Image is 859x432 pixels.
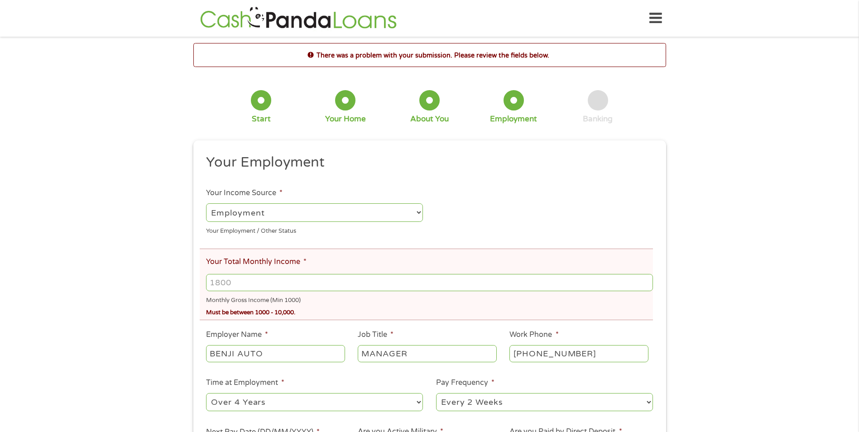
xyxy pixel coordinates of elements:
input: Cashier [358,345,496,362]
img: GetLoanNow Logo [197,5,399,31]
input: Walmart [206,345,345,362]
div: Start [252,114,271,124]
input: (231) 754-4010 [509,345,648,362]
label: Work Phone [509,330,558,340]
label: Pay Frequency [436,378,494,388]
label: Employer Name [206,330,268,340]
div: Your Employment / Other Status [206,223,423,235]
label: Time at Employment [206,378,284,388]
label: Job Title [358,330,394,340]
div: Must be between 1000 - 10,000. [206,305,653,317]
div: About You [410,114,449,124]
div: Your Home [325,114,366,124]
input: 1800 [206,274,653,291]
h2: Your Employment [206,154,646,172]
div: Monthly Gross Income (Min 1000) [206,293,653,305]
div: Employment [490,114,537,124]
label: Your Income Source [206,188,283,198]
h2: There was a problem with your submission. Please review the fields below. [194,50,666,60]
label: Your Total Monthly Income [206,257,307,267]
div: Banking [583,114,613,124]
